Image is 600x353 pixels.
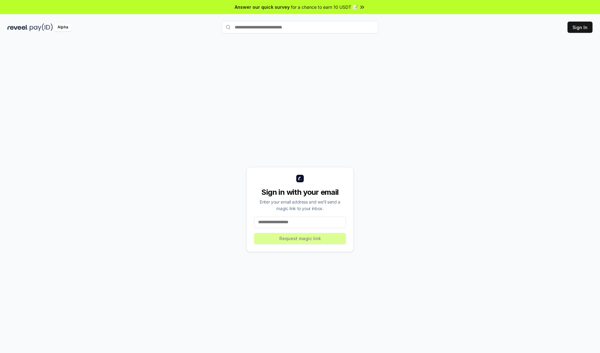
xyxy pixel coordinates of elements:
span: Answer our quick survey [235,4,290,10]
img: pay_id [30,23,53,31]
img: logo_small [296,175,304,182]
div: Sign in with your email [254,187,346,197]
div: Enter your email address and we’ll send a magic link to your inbox. [254,199,346,212]
div: Alpha [54,23,72,31]
img: reveel_dark [7,23,28,31]
span: for a chance to earn 10 USDT 📝 [291,4,358,10]
button: Sign In [567,22,592,33]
